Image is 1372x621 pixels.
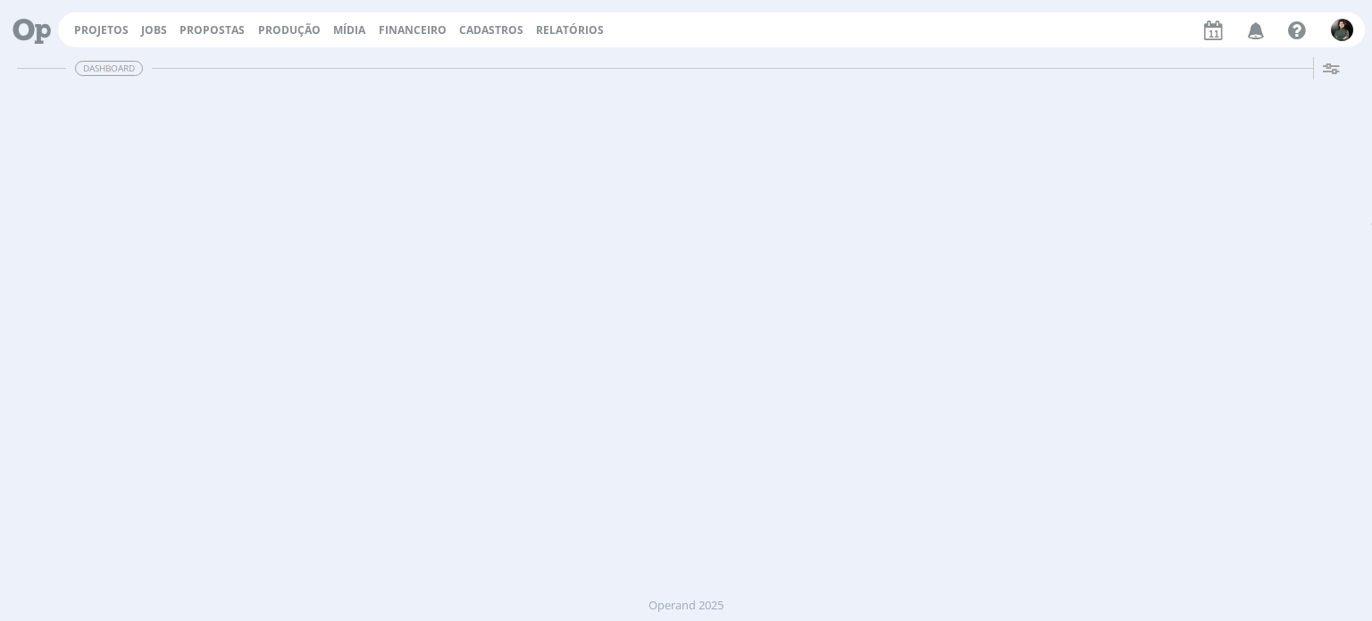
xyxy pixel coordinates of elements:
[459,22,523,38] span: Cadastros
[174,23,250,38] button: Propostas
[1330,14,1354,46] button: M
[454,23,529,38] button: Cadastros
[141,22,167,38] a: Jobs
[136,23,172,38] button: Jobs
[1331,19,1353,41] img: M
[74,22,129,38] a: Projetos
[379,22,447,38] a: Financeiro
[69,23,134,38] button: Projetos
[373,23,452,38] button: Financeiro
[536,22,604,38] a: Relatórios
[75,61,143,76] span: Dashboard
[180,22,245,38] span: Propostas
[328,23,371,38] button: Mídia
[253,23,326,38] button: Produção
[333,22,365,38] a: Mídia
[258,22,321,38] a: Produção
[531,23,609,38] button: Relatórios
